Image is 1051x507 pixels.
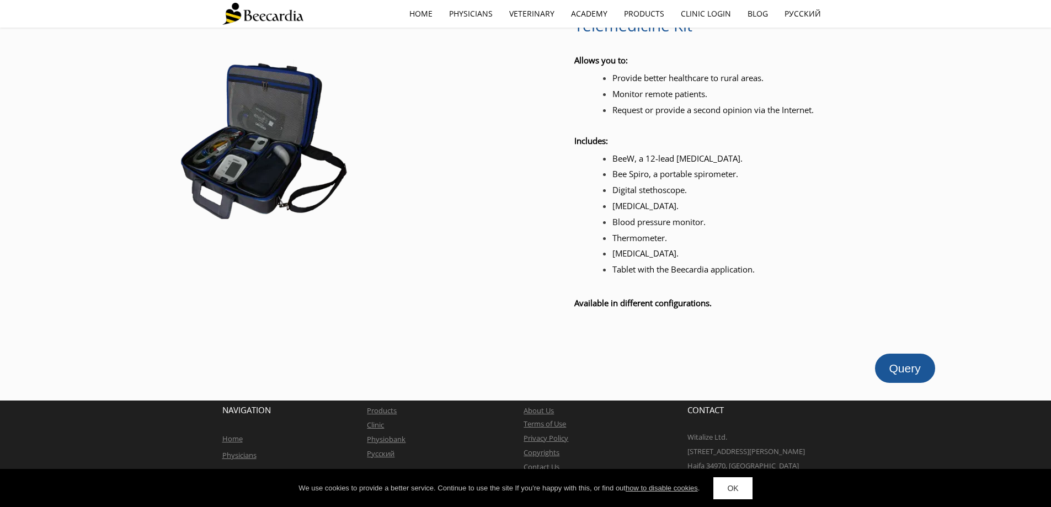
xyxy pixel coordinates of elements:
a: Blog [739,1,776,26]
a: Query [875,354,935,383]
a: Physiobank [367,434,406,444]
span: Available in different configurations. [574,297,712,308]
a: home [401,1,441,26]
a: roducts [371,405,397,415]
span: Digital stethoscope. [612,184,687,195]
span: Includes: [574,135,608,146]
a: Terms of Use [524,419,566,429]
a: Clinic [367,420,384,430]
span: Provide better healthcare to rural areas. [612,72,764,83]
a: Physicians [441,1,501,26]
span: [STREET_ADDRESS][PERSON_NAME] [687,446,805,456]
a: Veterinary [501,1,563,26]
a: Products [616,1,673,26]
a: Copyrights [524,447,559,457]
span: Query [889,362,921,375]
a: Русский [776,1,829,26]
a: Home [222,434,243,444]
a: how to disable cookies [626,484,698,492]
a: P [367,405,371,415]
span: Request or provide a second opinion via the Internet. [612,104,814,115]
span: Monitor remote patients. [612,88,707,99]
span: Haifa 34970, [GEOGRAPHIC_DATA] [687,461,799,471]
span: Blood pressure monitor. [612,216,706,227]
span: NAVIGATION [222,404,271,415]
a: Academy [563,1,616,26]
a: Русский [367,449,394,458]
a: Veterinarians [222,467,266,477]
a: About Us [524,405,554,415]
a: Clinic Login [673,1,739,26]
div: We use cookies to provide a better service. Continue to use the site If you're happy with this, o... [298,483,700,494]
span: [MEDICAL_DATA]. [612,200,679,211]
a: Contact Us [524,462,559,472]
span: CONTACT [687,404,724,415]
a: Privacy Policy [524,433,568,443]
img: Beecardia [222,3,303,25]
span: Thermometer. [612,232,667,243]
span: BeeW, a 12-lead [MEDICAL_DATA]. [612,153,743,164]
a: OK [713,477,752,499]
span: Tablet with the Beecardia application. [612,264,755,275]
span: Bee Spiro, a portable spirometer. [612,168,738,179]
span: Witalize Ltd. [687,432,727,442]
span: [MEDICAL_DATA]. [612,248,679,259]
span: Allows you to: [574,55,628,66]
a: Physicians [222,450,257,460]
